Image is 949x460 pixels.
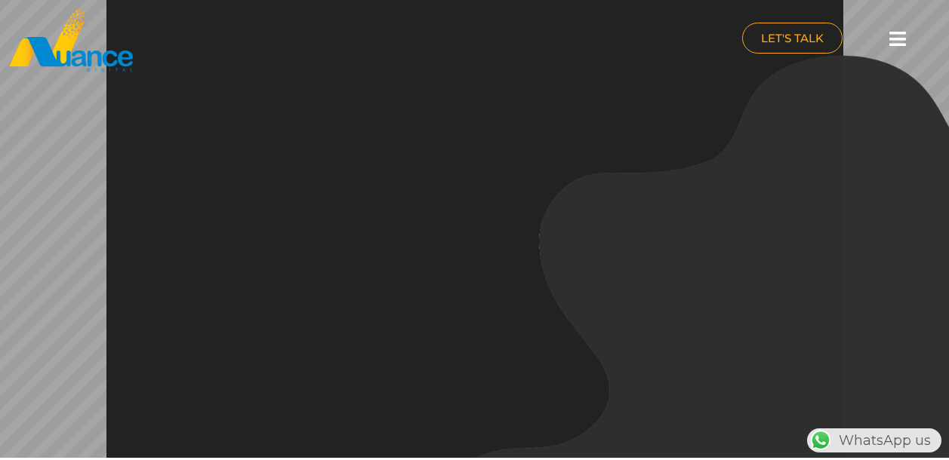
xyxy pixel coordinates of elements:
[809,428,833,452] img: WhatsApp
[742,23,843,54] a: LET'S TALK
[807,428,941,452] div: WhatsApp us
[761,32,824,44] span: LET'S TALK
[8,8,467,73] a: nuance-qatar_logo
[8,8,134,73] img: nuance-qatar_logo
[807,432,941,449] a: WhatsAppWhatsApp us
